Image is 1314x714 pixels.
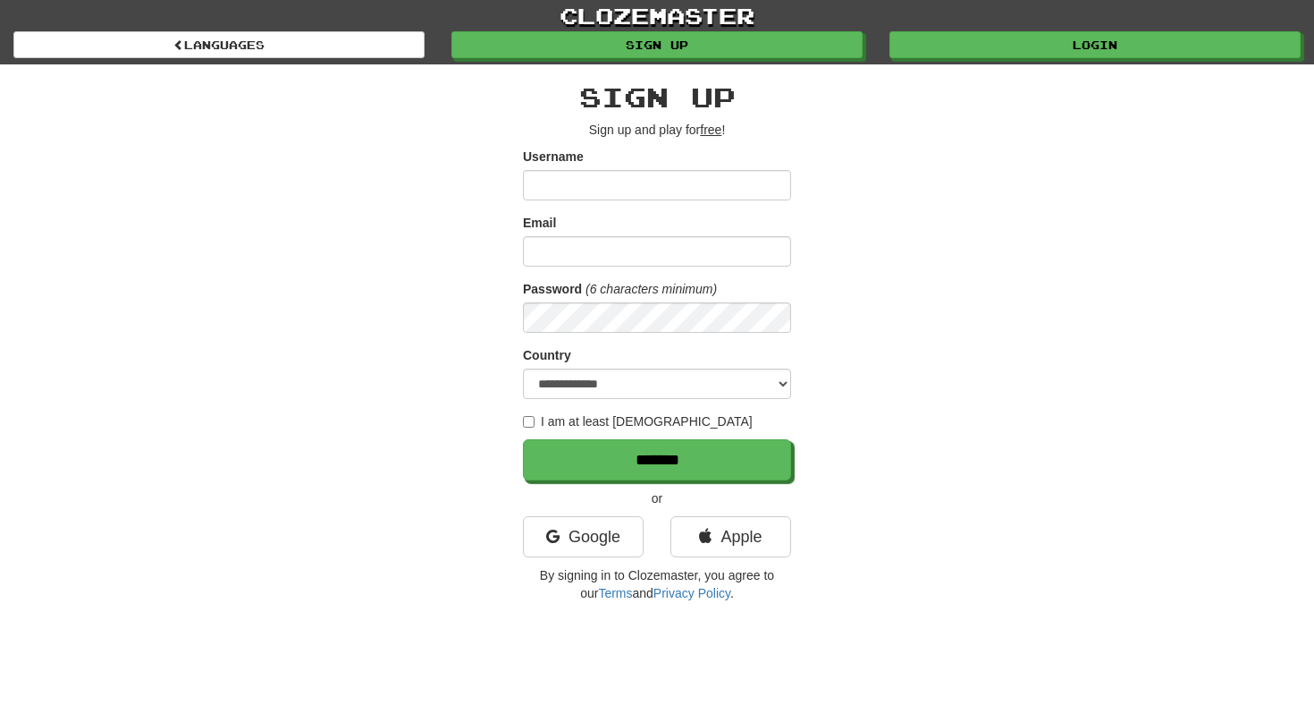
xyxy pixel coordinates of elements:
[700,123,721,137] u: free
[598,586,632,600] a: Terms
[585,282,717,296] em: (6 characters minimum)
[523,346,571,364] label: Country
[523,280,582,298] label: Password
[451,31,863,58] a: Sign up
[523,121,791,139] p: Sign up and play for !
[523,489,791,507] p: or
[523,82,791,112] h2: Sign up
[523,416,535,428] input: I am at least [DEMOGRAPHIC_DATA]
[523,516,644,557] a: Google
[523,148,584,166] label: Username
[889,31,1301,58] a: Login
[523,566,791,602] p: By signing in to Clozemaster, you agree to our and .
[523,214,556,232] label: Email
[670,516,791,557] a: Apple
[13,31,425,58] a: Languages
[523,412,753,430] label: I am at least [DEMOGRAPHIC_DATA]
[653,586,730,600] a: Privacy Policy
